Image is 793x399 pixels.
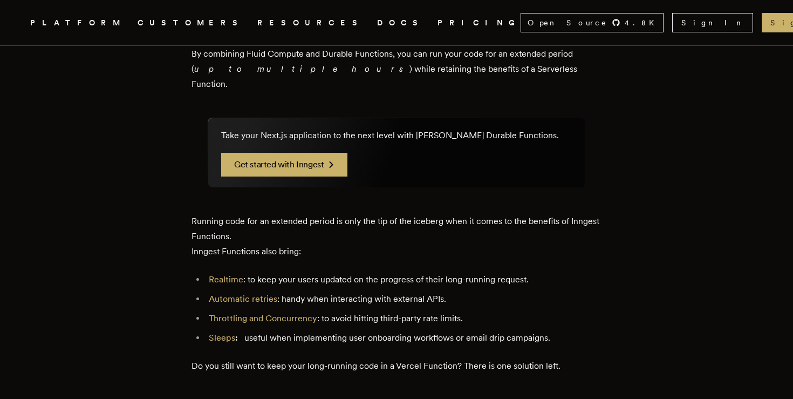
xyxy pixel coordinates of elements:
[206,292,601,307] li: : handy when interacting with external APIs.
[209,294,277,304] a: Automatic retries
[138,16,244,30] a: CUSTOMERS
[30,16,125,30] button: PLATFORM
[528,17,607,28] span: Open Source
[192,46,601,92] p: By combining Fluid Compute and Durable Functions, you can run your code for an extended period ( ...
[209,333,235,343] a: Sleeps
[192,359,601,374] p: Do you still want to keep your long-running code in a Vercel Function? There is one solution left.
[672,13,753,32] a: Sign In
[209,333,244,343] strong: :
[209,313,317,323] a: Throttling and Concurrency
[437,16,521,30] a: PRICING
[206,330,601,346] li: useful when implementing user onboarding workflows or email drip campaigns.
[206,272,601,287] li: : to keep your users updated on the progress of their long-running request.
[257,16,364,30] button: RESOURCES
[221,153,347,177] a: Get started with Inngest
[625,17,661,28] span: 4.8 K
[206,311,601,326] li: : to avoid hitting third-party rate limits.
[377,16,425,30] a: DOCS
[194,64,409,74] em: up to multiple hours
[192,214,601,259] p: Running code for an extended period is only the tip of the iceberg when it comes to the benefits ...
[209,274,243,285] a: Realtime
[221,129,559,142] p: Take your Next.js application to the next level with [PERSON_NAME] Durable Functions.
